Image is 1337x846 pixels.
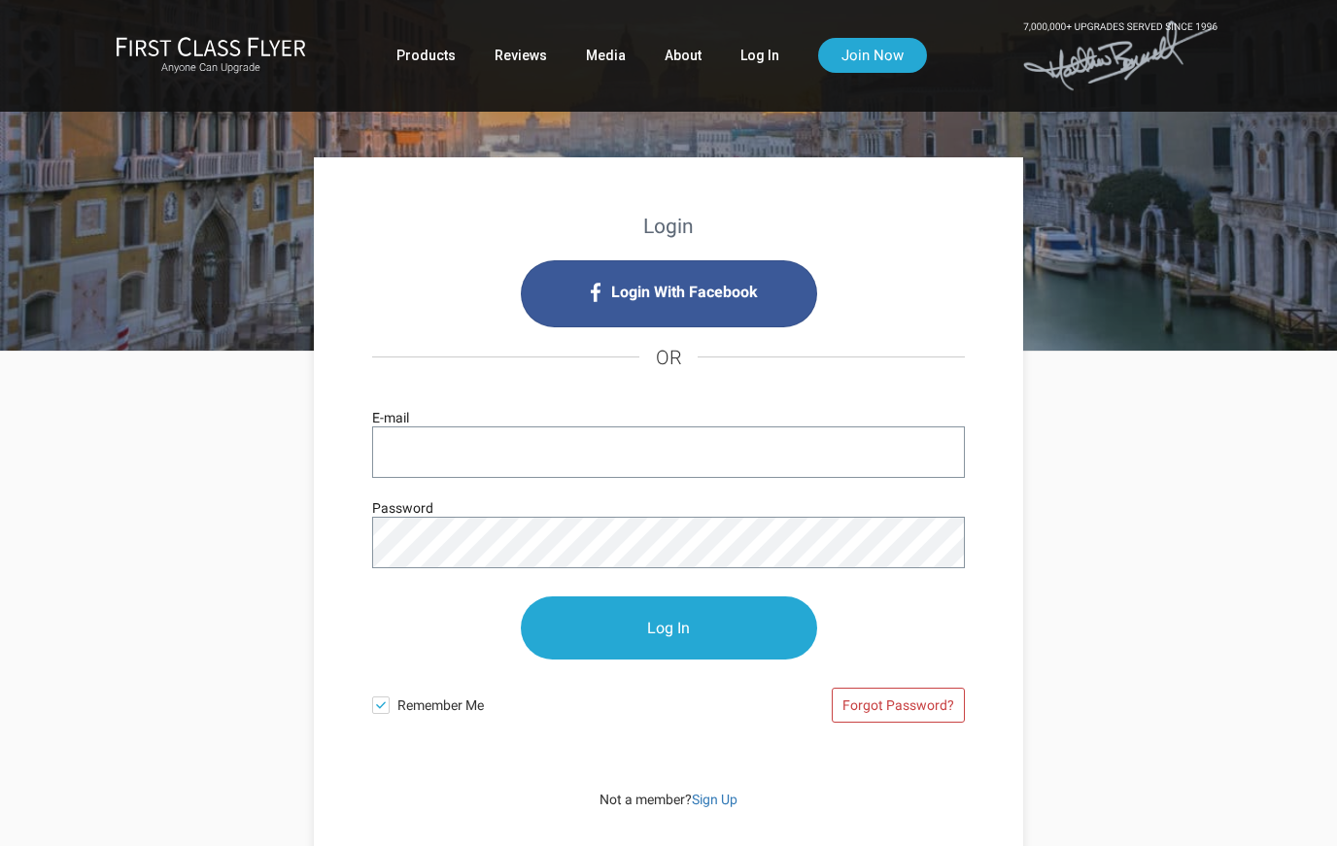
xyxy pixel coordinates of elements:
[611,277,758,308] span: Login With Facebook
[643,215,694,238] strong: Login
[818,38,927,73] a: Join Now
[665,38,702,73] a: About
[396,38,456,73] a: Products
[832,688,965,723] a: Forgot Password?
[692,792,737,807] a: Sign Up
[521,596,817,660] input: Log In
[116,36,306,56] img: First Class Flyer
[495,38,547,73] a: Reviews
[600,792,737,807] span: Not a member?
[116,61,306,75] small: Anyone Can Upgrade
[586,38,626,73] a: Media
[521,260,817,327] i: Login with Facebook
[372,327,965,388] h4: OR
[372,407,409,428] label: E-mail
[397,687,668,716] span: Remember Me
[372,497,433,519] label: Password
[116,36,306,75] a: First Class FlyerAnyone Can Upgrade
[740,38,779,73] a: Log In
